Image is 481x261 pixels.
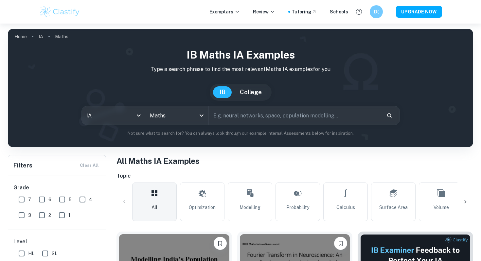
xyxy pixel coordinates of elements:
h6: Level [13,238,101,246]
h6: Filters [13,161,32,170]
button: Search [384,110,395,121]
span: 6 [48,196,51,203]
span: 2 [48,212,51,219]
span: 1 [68,212,70,219]
button: Help and Feedback [353,6,365,17]
a: Home [14,32,27,41]
span: Modelling [240,204,260,211]
a: Schools [330,8,348,15]
p: Exemplars [209,8,240,15]
p: Review [253,8,275,15]
button: IB [213,86,232,98]
span: SL [52,250,57,257]
div: IA [82,106,145,125]
h6: D( [373,8,380,15]
span: HL [28,250,34,257]
h1: All Maths IA Examples [116,155,473,167]
a: IA [39,32,43,41]
img: profile cover [8,29,473,147]
button: College [233,86,268,98]
h6: Topic [116,172,473,180]
span: 5 [69,196,72,203]
button: Bookmark [334,237,347,250]
span: 4 [89,196,92,203]
span: 7 [28,196,31,203]
input: E.g. neural networks, space, population modelling... [209,106,381,125]
button: Bookmark [214,237,227,250]
button: UPGRADE NOW [396,6,442,18]
p: Not sure what to search for? You can always look through our example Internal Assessments below f... [13,130,468,137]
h6: Grade [13,184,101,192]
span: Volume [434,204,449,211]
span: All [151,204,157,211]
img: Clastify logo [39,5,80,18]
button: Open [197,111,206,120]
a: Tutoring [292,8,317,15]
span: 3 [28,212,31,219]
span: Optimization [189,204,216,211]
p: Type a search phrase to find the most relevant Maths IA examples for you [13,65,468,73]
span: Probability [286,204,309,211]
button: D( [370,5,383,18]
span: Surface Area [379,204,408,211]
h1: IB Maths IA examples [13,47,468,63]
p: Maths [55,33,68,40]
span: Calculus [336,204,355,211]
